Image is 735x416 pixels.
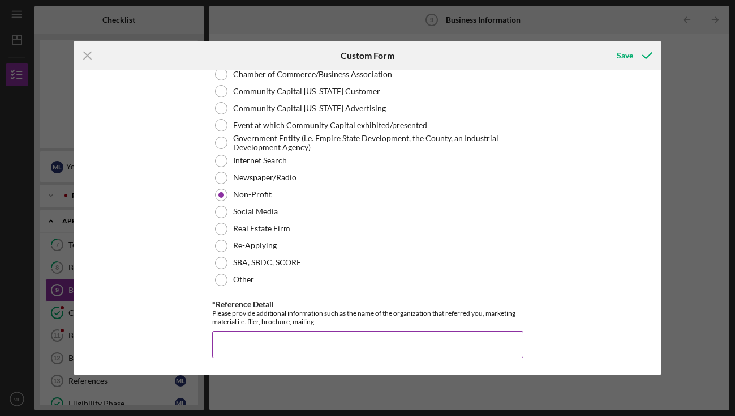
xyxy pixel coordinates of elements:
[233,70,392,79] label: Chamber of Commerce/Business Association
[341,50,394,61] h6: Custom Form
[233,207,278,216] label: Social Media
[233,156,287,165] label: Internet Search
[605,44,661,67] button: Save
[617,44,633,67] div: Save
[212,299,274,309] label: *Reference Detail
[233,275,254,284] label: Other
[233,87,380,96] label: Community Capital [US_STATE] Customer
[212,309,523,326] div: Please provide additional information such as the name of the organization that referred you, mar...
[233,258,301,267] label: SBA, SBDC, SCORE
[233,190,272,199] label: Non-Profit
[233,121,427,130] label: Event at which Community Capital exhibited/presented
[233,241,277,250] label: Re-Applying
[233,224,290,233] label: Real Estate Firm
[233,104,386,113] label: Community Capital [US_STATE] Advertising
[233,173,296,182] label: Newspaper/Radio
[233,134,521,152] label: Government Entity (i.e. Empire State Development, the County, an Industrial Development Agency)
